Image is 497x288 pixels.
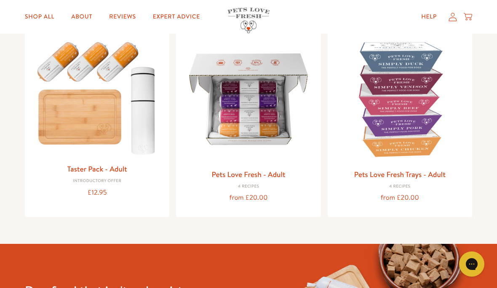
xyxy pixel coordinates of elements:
[32,34,163,159] img: Taster Pack - Adult
[183,184,314,189] div: 4 Recipes
[18,8,61,25] a: Shop All
[146,8,207,25] a: Expert Advice
[455,248,489,280] iframe: Gorgias live chat messenger
[102,8,142,25] a: Reviews
[183,192,314,203] div: from £20.00
[64,8,99,25] a: About
[183,34,314,164] img: Pets Love Fresh - Adult
[32,187,163,198] div: £12.95
[354,169,446,180] a: Pets Love Fresh Trays - Adult
[32,179,163,184] div: Introductory Offer
[334,34,465,164] img: Pets Love Fresh Trays - Adult
[227,8,270,33] img: Pets Love Fresh
[67,164,127,174] a: Taster Pack - Adult
[414,8,444,25] a: Help
[211,169,285,180] a: Pets Love Fresh - Adult
[334,192,465,203] div: from £20.00
[334,184,465,189] div: 4 Recipes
